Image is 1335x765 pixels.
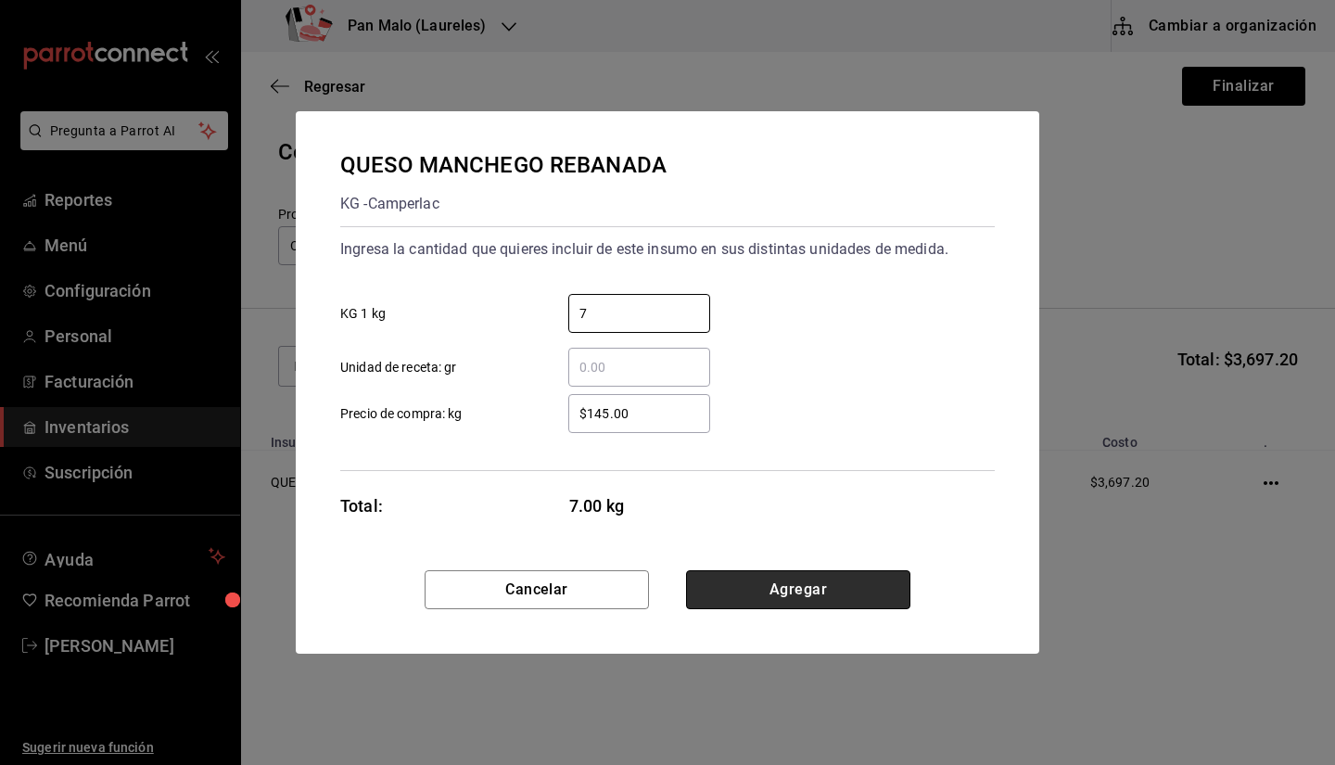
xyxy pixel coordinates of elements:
button: Cancelar [425,570,649,609]
input: Precio de compra: kg [568,402,710,425]
div: Total: [340,493,383,518]
div: KG - Camperlac [340,189,667,219]
span: Precio de compra: kg [340,404,463,424]
span: Unidad de receta: gr [340,358,457,377]
span: KG 1 kg [340,304,386,324]
button: Agregar [686,570,910,609]
span: 7.00 kg [569,493,711,518]
input: KG 1 kg [568,302,710,325]
input: Unidad de receta: gr [568,356,710,378]
div: QUESO MANCHEGO REBANADA [340,148,667,182]
div: Ingresa la cantidad que quieres incluir de este insumo en sus distintas unidades de medida. [340,235,995,264]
